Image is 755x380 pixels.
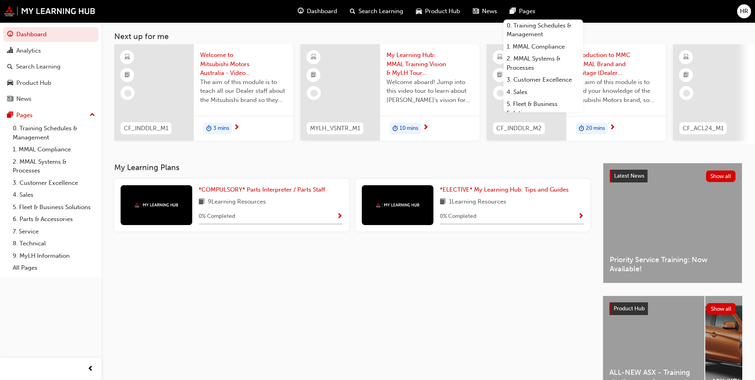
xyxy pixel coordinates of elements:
span: car-icon [7,80,13,87]
button: Show all [706,170,736,182]
span: learningResourceType_ELEARNING-icon [125,52,130,63]
a: 0. Training Schedules & Management [503,20,583,41]
span: Pages [519,7,535,16]
a: search-iconSearch Learning [343,3,410,20]
span: Priority Service Training: Now Available! [610,255,735,273]
span: next-icon [234,124,240,131]
span: booktick-icon [497,70,503,80]
a: 4. Sales [10,189,98,201]
span: 9 Learning Resources [208,197,266,207]
span: car-icon [416,6,422,16]
a: 3. Customer Excellence [10,177,98,189]
span: Welcome aboard! Jump into this video tour to learn about [PERSON_NAME]'s vision for your learning... [386,78,473,105]
a: 1. MMAL Compliance [503,41,583,53]
div: Pages [16,111,33,120]
span: guage-icon [298,6,304,16]
h3: My Learning Plans [114,163,590,172]
span: 10 mins [400,124,418,133]
span: Welcome to Mitsubishi Motors Australia - Video (Dealer Induction) [200,51,287,78]
a: Product Hub [3,76,98,90]
span: learningRecordVerb_NONE-icon [124,90,131,97]
a: 5. Fleet & Business Solutions [503,98,583,119]
span: learningResourceType_ELEARNING-icon [683,52,689,63]
span: CF_INDDLR_M1 [124,124,168,133]
span: Dashboard [307,7,337,16]
img: mmal [376,202,419,208]
button: Show all [706,303,736,315]
a: MYLH_VSNTR_M1My Learning Hub: MMAL Training Vision & MyLH Tour (Elective)Welcome aboard! Jump int... [300,44,480,141]
span: pages-icon [7,112,13,119]
span: pages-icon [510,6,516,16]
span: News [482,7,497,16]
a: Product HubShow all [609,302,736,315]
span: book-icon [440,197,446,207]
span: My Learning Hub: MMAL Training Vision & MyLH Tour (Elective) [386,51,473,78]
span: duration-icon [206,123,212,134]
span: search-icon [7,63,13,71]
a: pages-iconPages [503,3,542,20]
span: booktick-icon [683,70,689,80]
span: booktick-icon [125,70,130,80]
a: All Pages [10,262,98,274]
span: Product Hub [425,7,460,16]
span: news-icon [7,96,13,103]
h3: Next up for me [101,32,755,41]
a: 4. Sales [503,86,583,98]
span: Latest News [614,172,644,179]
span: duration-icon [579,123,584,134]
a: Latest NewsShow allPriority Service Training: Now Available! [603,163,742,283]
a: 0. Training Schedules & Management [10,122,98,143]
span: HR [740,7,748,16]
span: CF_ACL24_M1 [683,124,724,133]
span: *COMPULSORY* Parts Interpreter / Parts Staff [199,186,325,193]
button: Pages [3,108,98,123]
span: The aim of this module is to teach all our Dealer staff about the Mitsubishi brand so they demons... [200,78,287,105]
a: CF_INDDLR_M2Introduction to MMC & MMAL Brand and Heritage (Dealer Induction)The aim of this modul... [487,44,666,141]
span: learningRecordVerb_NONE-icon [683,90,690,97]
a: Dashboard [3,27,98,42]
div: Search Learning [16,62,60,71]
span: MYLH_VSNTR_M1 [310,124,360,133]
span: duration-icon [392,123,398,134]
a: 2. MMAL Systems & Processes [10,156,98,177]
span: 3 mins [213,124,229,133]
span: prev-icon [88,364,94,374]
a: 8. Technical [10,237,98,250]
a: news-iconNews [466,3,503,20]
div: News [16,94,31,104]
span: 0 % Completed [199,212,235,221]
span: 20 mins [586,124,605,133]
a: 6. Parts & Accessories [10,213,98,225]
a: 3. Customer Excellence [503,74,583,86]
a: *ELECTIVE* My Learning Hub: Tips and Guides [440,185,572,194]
span: Search Learning [359,7,403,16]
span: search-icon [350,6,355,16]
a: News [3,92,98,106]
span: learningResourceType_ELEARNING-icon [311,52,316,63]
a: 7. Service [10,225,98,238]
a: 5. Fleet & Business Solutions [10,201,98,214]
button: Show Progress [578,212,584,221]
span: up-icon [90,110,95,120]
a: Latest NewsShow all [610,170,735,182]
span: learningRecordVerb_NONE-icon [310,90,318,97]
span: Show Progress [337,213,343,220]
span: booktick-icon [311,70,316,80]
img: mmal [135,202,178,208]
a: Search Learning [3,59,98,74]
span: next-icon [609,124,615,131]
span: Show Progress [578,213,584,220]
div: Analytics [16,46,41,55]
button: HR [737,4,751,18]
a: 2. MMAL Systems & Processes [503,53,583,74]
span: Introduction to MMC & MMAL Brand and Heritage (Dealer Induction) [573,51,659,78]
span: Product Hub [614,305,645,312]
button: DashboardAnalyticsSearch LearningProduct HubNews [3,25,98,108]
span: news-icon [473,6,479,16]
span: The aim of this module is to build your knowledge of the Mitsubishi Motors brand, so you can demo... [573,78,659,105]
a: guage-iconDashboard [291,3,343,20]
img: mmal [4,6,96,16]
span: learningRecordVerb_NONE-icon [497,90,504,97]
span: 1 Learning Resources [449,197,506,207]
